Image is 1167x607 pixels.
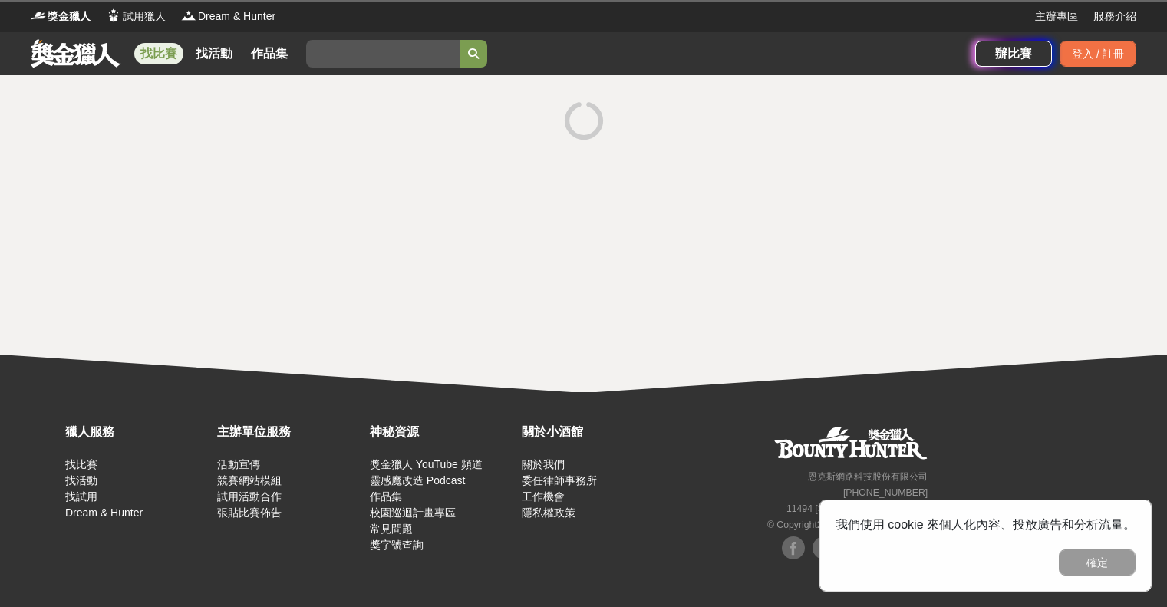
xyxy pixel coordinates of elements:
div: 關於小酒館 [522,423,666,441]
img: Facebook [813,536,836,559]
img: Logo [31,8,46,23]
span: 獎金獵人 [48,8,91,25]
a: 作品集 [370,490,402,503]
div: 登入 / 註冊 [1060,41,1136,67]
a: 試用活動合作 [217,490,282,503]
span: 試用獵人 [123,8,166,25]
a: 找活動 [190,43,239,64]
small: 11494 [STREET_ADDRESS] 3 樓 [786,503,928,514]
span: Dream & Hunter [198,8,275,25]
a: Logo獎金獵人 [31,8,91,25]
a: 找比賽 [65,458,97,470]
button: 確定 [1059,549,1136,576]
a: 關於我們 [522,458,565,470]
a: 校園巡迴計畫專區 [370,506,456,519]
a: 獎字號查詢 [370,539,424,551]
a: 主辦專區 [1035,8,1078,25]
a: 靈感魔改造 Podcast [370,474,465,487]
div: 獵人服務 [65,423,209,441]
img: Logo [181,8,196,23]
div: 主辦單位服務 [217,423,361,441]
a: 辦比賽 [975,41,1052,67]
img: Logo [106,8,121,23]
a: 工作機會 [522,490,565,503]
a: 活動宣傳 [217,458,260,470]
div: 神秘資源 [370,423,514,441]
a: 競賽網站模組 [217,474,282,487]
a: LogoDream & Hunter [181,8,275,25]
small: [PHONE_NUMBER] [843,487,928,498]
small: 恩克斯網路科技股份有限公司 [808,471,928,482]
span: 我們使用 cookie 來個人化內容、投放廣告和分析流量。 [836,518,1136,531]
a: 隱私權政策 [522,506,575,519]
a: 作品集 [245,43,294,64]
a: 找活動 [65,474,97,487]
a: 找比賽 [134,43,183,64]
a: 常見問題 [370,523,413,535]
a: 找試用 [65,490,97,503]
img: Facebook [782,536,805,559]
a: 張貼比賽佈告 [217,506,282,519]
a: 獎金獵人 YouTube 頻道 [370,458,483,470]
a: Dream & Hunter [65,506,143,519]
a: 委任律師事務所 [522,474,597,487]
a: Logo試用獵人 [106,8,166,25]
small: © Copyright 2025 . All Rights Reserved. [767,520,928,530]
a: 服務介紹 [1093,8,1136,25]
